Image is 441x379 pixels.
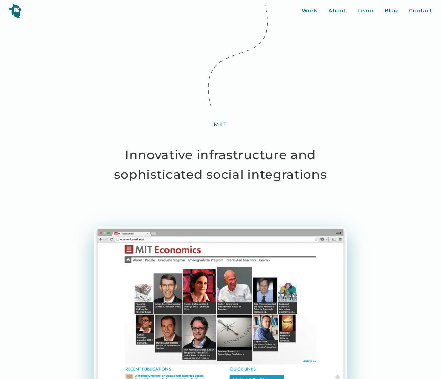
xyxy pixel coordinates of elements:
[214,121,228,129] div: MIT
[328,7,346,15] a: About
[302,7,318,15] a: Work
[9,4,21,18] img: yeti logo icon
[384,7,398,15] a: Blog
[88,145,353,185] h1: Innovative infrastructure and sophisticated social integrations
[409,7,432,15] a: Contact
[357,7,374,15] a: Learn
